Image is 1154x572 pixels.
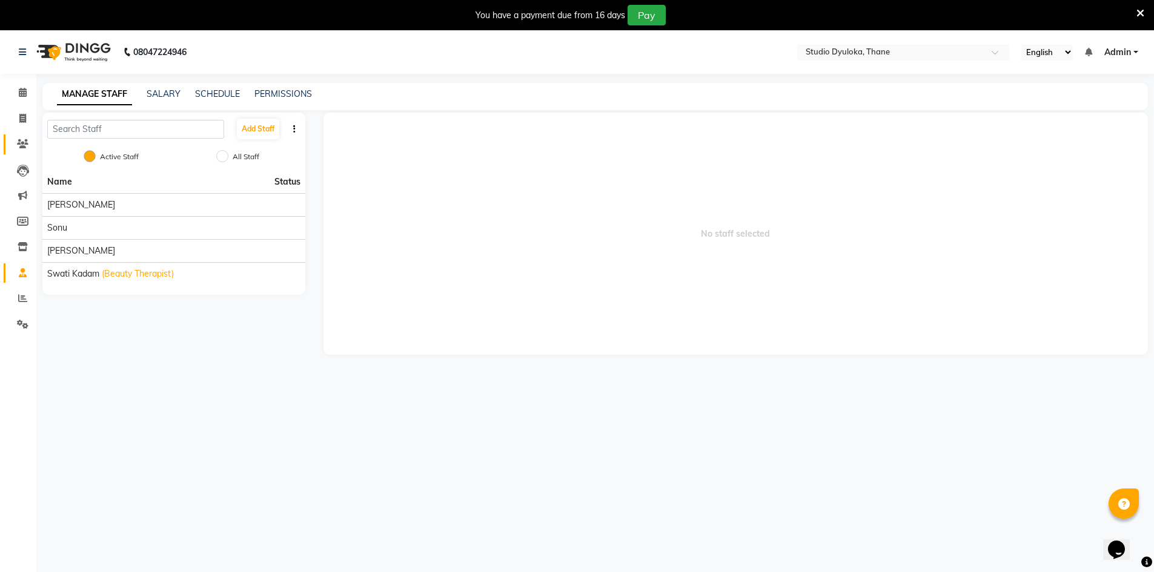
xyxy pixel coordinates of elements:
button: Add Staff [237,119,279,139]
span: [PERSON_NAME] [47,245,115,257]
input: Search Staff [47,120,224,139]
span: Sonu [47,222,67,234]
label: All Staff [233,151,259,162]
b: 08047224946 [133,35,187,69]
img: logo [31,35,114,69]
a: MANAGE STAFF [57,84,132,105]
span: (Beauty Therapist) [102,268,174,280]
iframe: chat widget [1103,524,1142,560]
span: Admin [1104,46,1131,59]
span: No staff selected [323,113,1148,355]
label: Active Staff [100,151,139,162]
div: You have a payment due from 16 days [476,9,625,22]
a: SCHEDULE [195,88,240,99]
a: PERMISSIONS [254,88,312,99]
span: [PERSON_NAME] [47,199,115,211]
a: SALARY [147,88,181,99]
span: Name [47,176,72,187]
span: Status [274,176,300,188]
button: Pay [628,5,666,25]
span: swati kadam [47,268,99,280]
